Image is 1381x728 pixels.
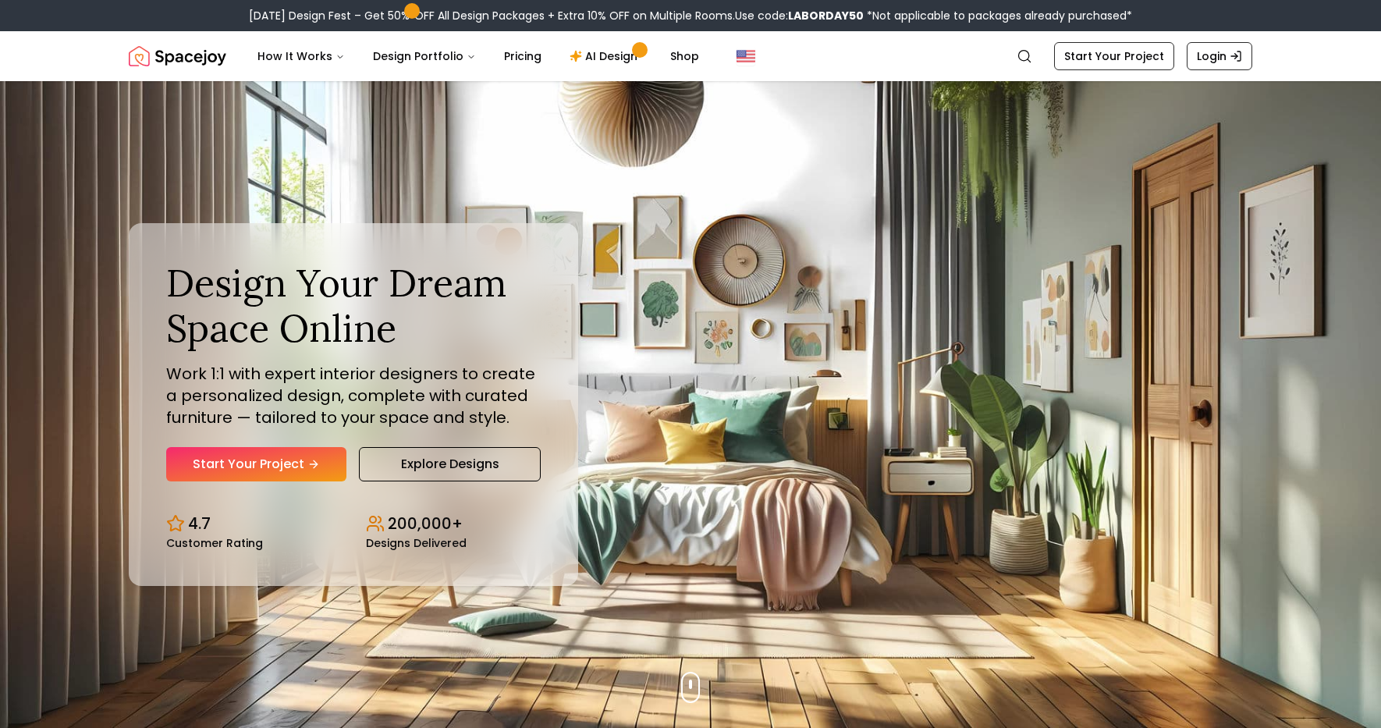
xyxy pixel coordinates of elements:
[658,41,712,72] a: Shop
[366,538,467,549] small: Designs Delivered
[129,41,226,72] a: Spacejoy
[245,41,357,72] button: How It Works
[737,47,755,66] img: United States
[249,8,1132,23] div: [DATE] Design Fest – Get 50% OFF All Design Packages + Extra 10% OFF on Multiple Rooms.
[166,500,541,549] div: Design stats
[129,41,226,72] img: Spacejoy Logo
[788,8,864,23] b: LABORDAY50
[166,538,263,549] small: Customer Rating
[360,41,488,72] button: Design Portfolio
[166,447,346,481] a: Start Your Project
[166,261,541,350] h1: Design Your Dream Space Online
[557,41,655,72] a: AI Design
[359,447,541,481] a: Explore Designs
[129,31,1252,81] nav: Global
[388,513,463,534] p: 200,000+
[1187,42,1252,70] a: Login
[735,8,864,23] span: Use code:
[166,363,541,428] p: Work 1:1 with expert interior designers to create a personalized design, complete with curated fu...
[864,8,1132,23] span: *Not applicable to packages already purchased*
[492,41,554,72] a: Pricing
[245,41,712,72] nav: Main
[1054,42,1174,70] a: Start Your Project
[188,513,211,534] p: 4.7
